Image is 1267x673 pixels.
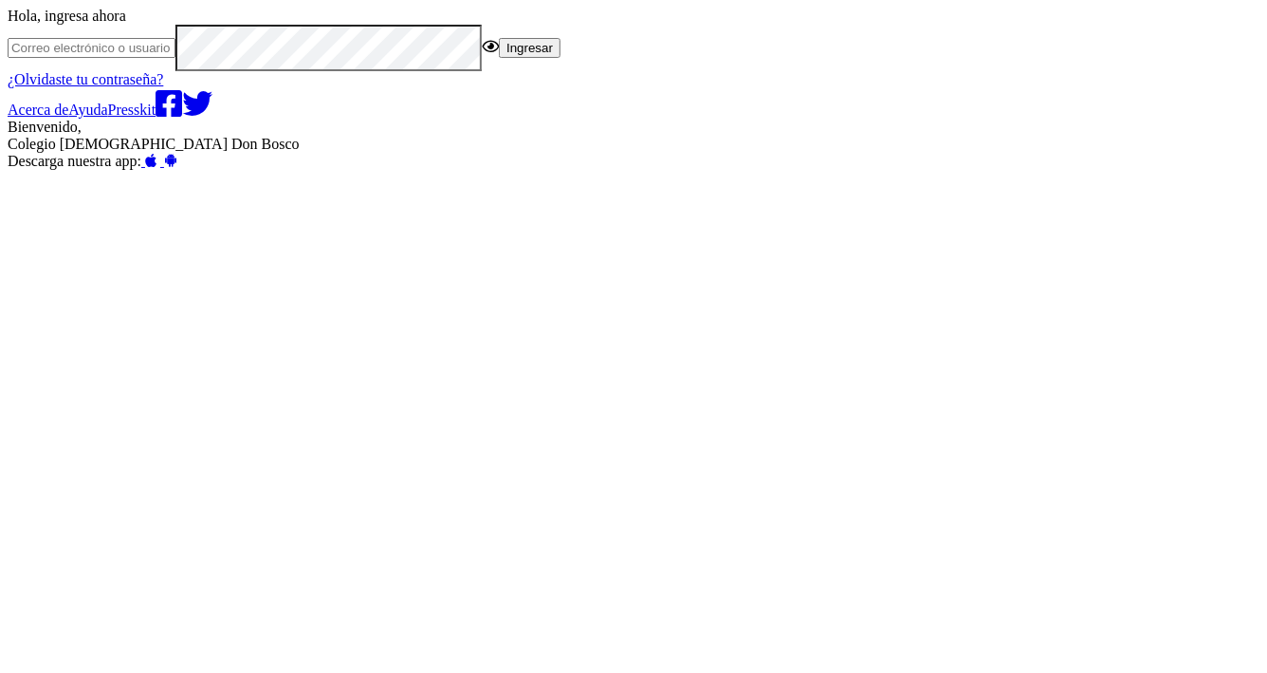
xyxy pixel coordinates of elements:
[8,153,141,169] span: Descarga nuestra app:
[8,8,1259,25] div: Hola, ingresa ahora
[68,102,107,118] a: Ayuda
[8,136,300,152] span: Colegio [DEMOGRAPHIC_DATA] Don Bosco
[8,102,68,118] a: Acerca de
[8,71,163,87] a: ¿Olvidaste tu contraseña?
[8,38,175,58] input: Correo electrónico o usuario
[499,38,560,58] button: Ingresar
[108,102,156,118] a: Presskit
[8,119,1259,153] div: Bienvenido,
